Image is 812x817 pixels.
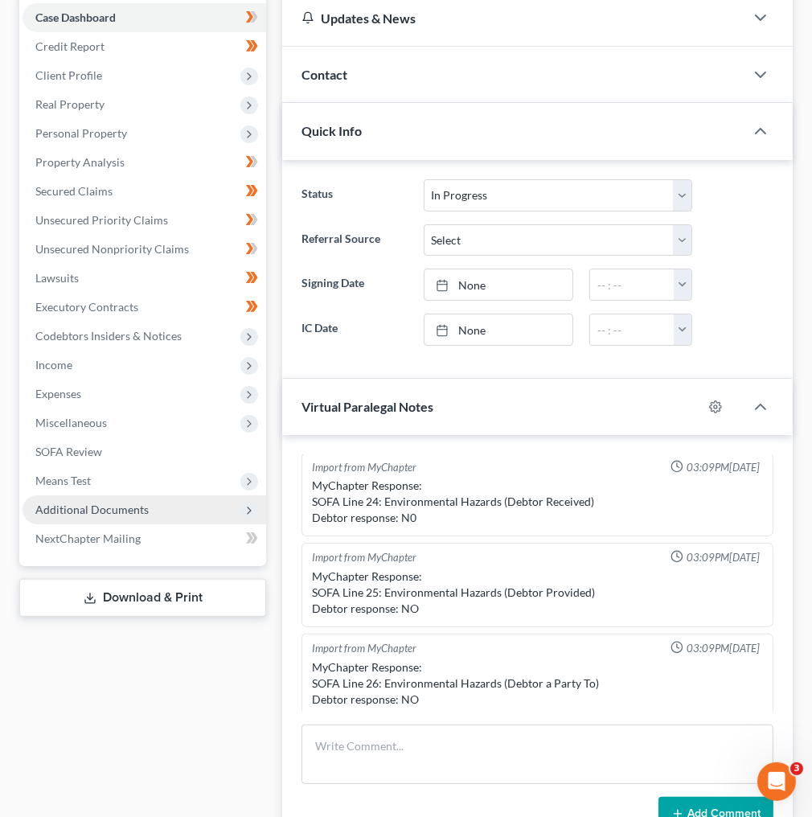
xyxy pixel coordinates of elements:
[312,550,416,565] div: Import from MyChapter
[301,67,347,82] span: Contact
[301,123,362,138] span: Quick Info
[35,329,182,343] span: Codebtors Insiders & Notices
[23,206,266,235] a: Unsecured Priority Claims
[293,179,416,211] label: Status
[687,550,760,565] span: 03:09PM[DATE]
[23,264,266,293] a: Lawsuits
[293,314,416,346] label: IC Date
[35,39,105,53] span: Credit Report
[35,155,125,169] span: Property Analysis
[35,242,189,256] span: Unsecured Nonpriority Claims
[23,293,266,322] a: Executory Contracts
[424,314,572,345] a: None
[687,460,760,475] span: 03:09PM[DATE]
[35,387,81,400] span: Expenses
[23,148,266,177] a: Property Analysis
[35,271,79,285] span: Lawsuits
[23,32,266,61] a: Credit Report
[35,532,141,545] span: NextChapter Mailing
[35,474,91,487] span: Means Test
[590,269,674,300] input: -- : --
[35,97,105,111] span: Real Property
[301,399,433,414] span: Virtual Paralegal Notes
[293,224,416,257] label: Referral Source
[35,10,116,24] span: Case Dashboard
[35,300,138,314] span: Executory Contracts
[757,762,796,801] iframe: Intercom live chat
[35,184,113,198] span: Secured Claims
[424,269,572,300] a: None
[19,579,266,617] a: Download & Print
[35,416,107,429] span: Miscellaneous
[312,641,416,656] div: Import from MyChapter
[293,269,416,301] label: Signing Date
[35,126,127,140] span: Personal Property
[35,68,102,82] span: Client Profile
[312,659,763,708] div: MyChapter Response: SOFA Line 26: Environmental Hazards (Debtor a Party To) Debtor response: NO
[301,10,725,27] div: Updates & News
[23,437,266,466] a: SOFA Review
[35,503,149,516] span: Additional Documents
[23,177,266,206] a: Secured Claims
[590,314,674,345] input: -- : --
[312,478,763,526] div: MyChapter Response: SOFA Line 24: Environmental Hazards (Debtor Received) Debtor response: N0
[23,524,266,553] a: NextChapter Mailing
[790,762,803,775] span: 3
[35,358,72,372] span: Income
[312,460,416,475] div: Import from MyChapter
[312,569,763,617] div: MyChapter Response: SOFA Line 25: Environmental Hazards (Debtor Provided) Debtor response: NO
[687,641,760,656] span: 03:09PM[DATE]
[35,445,102,458] span: SOFA Review
[35,213,168,227] span: Unsecured Priority Claims
[23,3,266,32] a: Case Dashboard
[23,235,266,264] a: Unsecured Nonpriority Claims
